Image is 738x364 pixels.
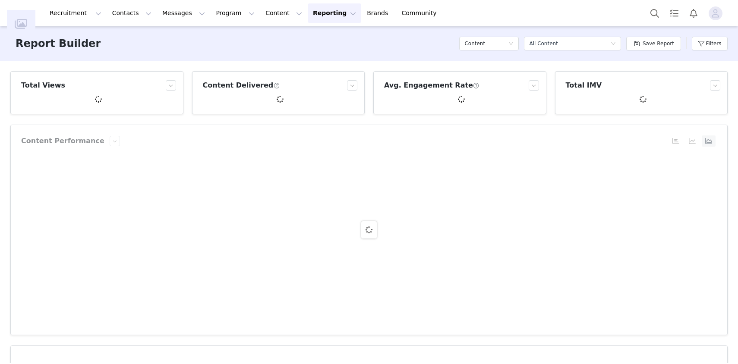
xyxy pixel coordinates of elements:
[464,37,485,50] h5: Content
[384,80,479,91] h3: Avg. Engagement Rate
[16,36,101,51] h3: Report Builder
[684,3,703,23] button: Notifications
[21,80,65,91] h3: Total Views
[397,3,446,23] a: Community
[711,6,719,20] div: avatar
[665,3,684,23] a: Tasks
[508,41,514,47] i: icon: down
[529,37,558,50] div: All Content
[362,3,396,23] a: Brands
[645,3,664,23] button: Search
[703,6,731,20] button: Profile
[692,37,728,50] button: Filters
[203,80,280,91] h3: Content Delivered
[211,3,260,23] button: Program
[566,80,602,91] h3: Total IMV
[308,3,361,23] button: Reporting
[44,3,107,23] button: Recruitment
[611,41,616,47] i: icon: down
[626,37,681,50] button: Save Report
[260,3,307,23] button: Content
[107,3,157,23] button: Contacts
[157,3,210,23] button: Messages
